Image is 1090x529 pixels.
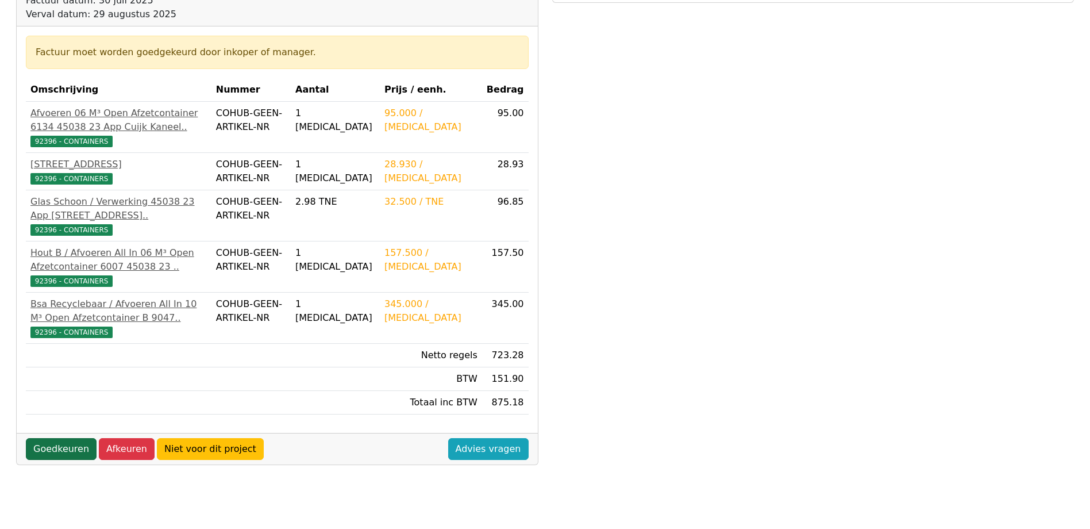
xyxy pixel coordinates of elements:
[26,78,211,102] th: Omschrijving
[211,241,291,293] td: COHUB-GEEN-ARTIKEL-NR
[295,195,375,209] div: 2.98 TNE
[295,297,375,325] div: 1 [MEDICAL_DATA]
[482,102,529,153] td: 95.00
[36,45,519,59] div: Factuur moet worden goedgekeurd door inkoper of manager.
[30,297,207,325] div: Bsa Recyclebaar / Afvoeren All In 10 M³ Open Afzetcontainer B 9047..
[380,344,482,367] td: Netto regels
[211,293,291,344] td: COHUB-GEEN-ARTIKEL-NR
[30,246,207,274] div: Hout B / Afvoeren All In 06 M³ Open Afzetcontainer 6007 45038 23 ..
[211,78,291,102] th: Nummer
[380,78,482,102] th: Prijs / eenh.
[30,224,113,236] span: 92396 - CONTAINERS
[30,106,207,148] a: Afvoeren 06 M³ Open Afzetcontainer 6134 45038 23 App Cuijk Kaneel..92396 - CONTAINERS
[384,246,477,274] div: 157.500 / [MEDICAL_DATA]
[482,241,529,293] td: 157.50
[30,297,207,339] a: Bsa Recyclebaar / Afvoeren All In 10 M³ Open Afzetcontainer B 9047..92396 - CONTAINERS
[448,438,529,460] a: Advies vragen
[482,344,529,367] td: 723.28
[384,297,477,325] div: 345.000 / [MEDICAL_DATA]
[30,136,113,147] span: 92396 - CONTAINERS
[26,7,304,21] div: Verval datum: 29 augustus 2025
[30,195,207,223] div: Glas Schoon / Verwerking 45038 23 App [STREET_ADDRESS]..
[30,173,113,185] span: 92396 - CONTAINERS
[30,195,207,236] a: Glas Schoon / Verwerking 45038 23 App [STREET_ADDRESS]..92396 - CONTAINERS
[482,153,529,190] td: 28.93
[380,391,482,415] td: Totaal inc BTW
[384,158,477,185] div: 28.930 / [MEDICAL_DATA]
[26,438,97,460] a: Goedkeuren
[157,438,264,460] a: Niet voor dit project
[30,246,207,287] a: Hout B / Afvoeren All In 06 M³ Open Afzetcontainer 6007 45038 23 ..92396 - CONTAINERS
[99,438,155,460] a: Afkeuren
[30,158,207,185] a: [STREET_ADDRESS]92396 - CONTAINERS
[211,153,291,190] td: COHUB-GEEN-ARTIKEL-NR
[30,106,207,134] div: Afvoeren 06 M³ Open Afzetcontainer 6134 45038 23 App Cuijk Kaneel..
[211,102,291,153] td: COHUB-GEEN-ARTIKEL-NR
[482,367,529,391] td: 151.90
[482,293,529,344] td: 345.00
[30,327,113,338] span: 92396 - CONTAINERS
[482,78,529,102] th: Bedrag
[384,195,477,209] div: 32.500 / TNE
[384,106,477,134] div: 95.000 / [MEDICAL_DATA]
[295,246,375,274] div: 1 [MEDICAL_DATA]
[211,190,291,241] td: COHUB-GEEN-ARTIKEL-NR
[295,106,375,134] div: 1 [MEDICAL_DATA]
[30,158,207,171] div: [STREET_ADDRESS]
[291,78,380,102] th: Aantal
[482,190,529,241] td: 96.85
[482,391,529,415] td: 875.18
[295,158,375,185] div: 1 [MEDICAL_DATA]
[30,275,113,287] span: 92396 - CONTAINERS
[380,367,482,391] td: BTW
